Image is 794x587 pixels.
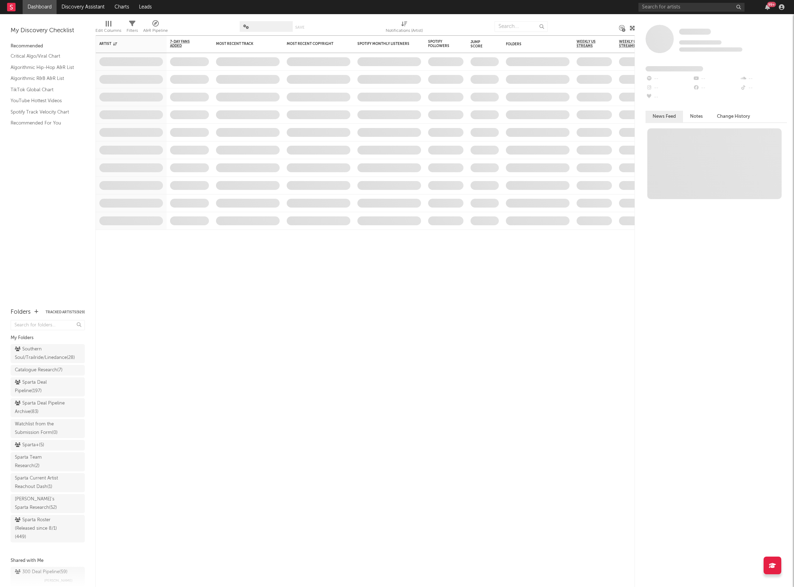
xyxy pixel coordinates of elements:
[767,2,776,7] div: 99 +
[11,64,78,71] a: Algorithmic Hip-Hop A&R List
[693,83,740,93] div: --
[679,28,711,35] a: Some Artist
[15,345,75,362] div: Southern Soul/Trailride/Linedance ( 28 )
[679,47,742,52] span: 0 fans last week
[11,365,85,376] a: Catalogue Research(7)
[11,320,85,330] input: Search for folders...
[679,40,722,45] span: Tracking Since: [DATE]
[99,42,152,46] div: Artist
[357,42,410,46] div: Spotify Monthly Listeners
[11,473,85,492] a: Sparta Current Artist Reachout Dash(1)
[15,399,65,416] div: Sparta Deal Pipeline Archive ( 83 )
[386,27,423,35] div: Notifications (Artist)
[11,452,85,471] a: Sparta Team Research(2)
[46,310,85,314] button: Tracked Artists(929)
[765,4,770,10] button: 99+
[216,42,269,46] div: Most Recent Track
[127,18,138,38] div: Filters
[143,27,168,35] div: A&R Pipeline
[11,334,85,342] div: My Folders
[11,398,85,417] a: Sparta Deal Pipeline Archive(83)
[679,29,711,35] span: Some Artist
[740,83,787,93] div: --
[11,75,78,82] a: Algorithmic R&B A&R List
[710,111,757,122] button: Change History
[15,495,65,512] div: [PERSON_NAME]'s Sparta Research ( 52 )
[15,420,65,437] div: Watchlist from the Submission Form ( 0 )
[740,74,787,83] div: --
[428,40,453,48] div: Spotify Followers
[11,97,78,105] a: YouTube Hottest Videos
[646,74,693,83] div: --
[11,377,85,396] a: Sparta Deal Pipeline(197)
[170,40,198,48] span: 7-Day Fans Added
[11,108,78,116] a: Spotify Track Velocity Chart
[11,515,85,542] a: Sparta Roster (Released since 8/1)(449)
[11,557,85,565] div: Shared with Me
[287,42,340,46] div: Most Recent Copyright
[11,42,85,51] div: Recommended
[95,18,121,38] div: Edit Columns
[471,40,488,48] div: Jump Score
[11,567,85,586] a: 300 Deal Pipeline(59)[PERSON_NAME]
[646,93,693,102] div: --
[11,86,78,94] a: TikTok Global Chart
[577,40,601,48] span: Weekly US Streams
[11,344,85,363] a: Southern Soul/Trailride/Linedance(28)
[11,52,78,60] a: Critical Algo/Viral Chart
[143,18,168,38] div: A&R Pipeline
[646,83,693,93] div: --
[11,119,78,127] a: Recommended For You
[15,516,65,541] div: Sparta Roster (Released since 8/1) ( 449 )
[15,568,68,576] div: 300 Deal Pipeline ( 59 )
[11,308,31,316] div: Folders
[127,27,138,35] div: Filters
[11,27,85,35] div: My Discovery Checklist
[693,74,740,83] div: --
[11,440,85,451] a: Sparta+(5)
[15,474,65,491] div: Sparta Current Artist Reachout Dash ( 1 )
[15,441,44,449] div: Sparta+ ( 5 )
[683,111,710,122] button: Notes
[295,25,304,29] button: Save
[506,42,559,46] div: Folders
[386,18,423,38] div: Notifications (Artist)
[15,378,65,395] div: Sparta Deal Pipeline ( 197 )
[44,576,72,585] span: [PERSON_NAME]
[646,111,683,122] button: News Feed
[11,494,85,513] a: [PERSON_NAME]'s Sparta Research(52)
[646,66,703,71] span: Fans Added by Platform
[495,21,548,32] input: Search...
[619,40,646,48] span: Weekly UK Streams
[11,419,85,438] a: Watchlist from the Submission Form(0)
[95,27,121,35] div: Edit Columns
[638,3,745,12] input: Search for artists
[15,366,63,374] div: Catalogue Research ( 7 )
[15,453,65,470] div: Sparta Team Research ( 2 )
